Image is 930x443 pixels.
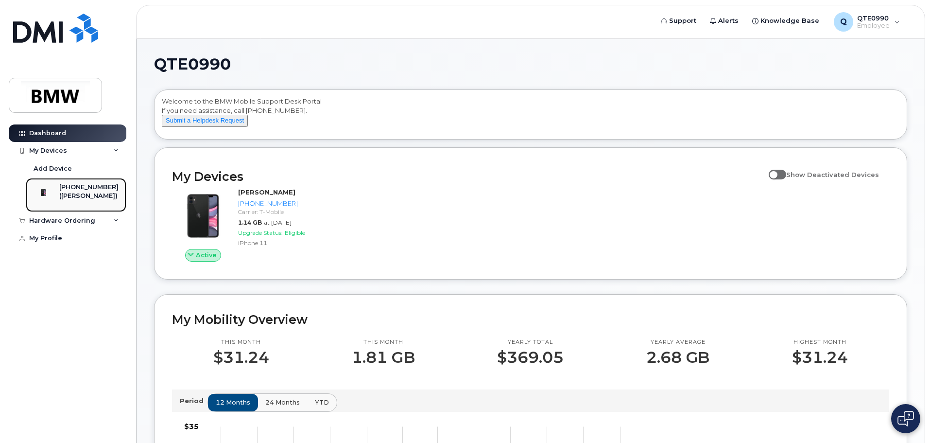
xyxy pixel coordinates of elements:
button: Submit a Helpdesk Request [162,115,248,127]
div: Welcome to the BMW Mobile Support Desk Portal If you need assistance, call [PHONE_NUMBER]. [162,97,899,136]
span: YTD [315,398,329,407]
div: [PHONE_NUMBER] [238,199,339,208]
h2: My Devices [172,169,764,184]
span: 24 months [265,398,300,407]
span: 1.14 GB [238,219,262,226]
p: This month [352,338,415,346]
a: Active[PERSON_NAME][PHONE_NUMBER]Carrier: T-Mobile1.14 GBat [DATE]Upgrade Status:EligibleiPhone 11 [172,188,343,262]
span: Upgrade Status: [238,229,283,236]
p: This month [213,338,269,346]
span: Active [196,250,217,260]
p: $31.24 [792,349,848,366]
p: 2.68 GB [646,349,709,366]
span: QTE0990 [154,57,231,71]
p: 1.81 GB [352,349,415,366]
p: Period [180,396,207,406]
img: Open chat [897,411,914,426]
p: Highest month [792,338,848,346]
p: Yearly average [646,338,709,346]
p: $31.24 [213,349,269,366]
strong: [PERSON_NAME] [238,188,295,196]
div: Carrier: T-Mobile [238,208,339,216]
tspan: $35 [184,422,199,431]
h2: My Mobility Overview [172,312,889,327]
p: $369.05 [497,349,564,366]
img: iPhone_11.jpg [180,193,226,239]
input: Show Deactivated Devices [769,165,776,173]
span: Eligible [285,229,305,236]
div: iPhone 11 [238,239,339,247]
span: at [DATE] [264,219,292,226]
a: Submit a Helpdesk Request [162,116,248,124]
p: Yearly total [497,338,564,346]
span: Show Deactivated Devices [786,171,879,178]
